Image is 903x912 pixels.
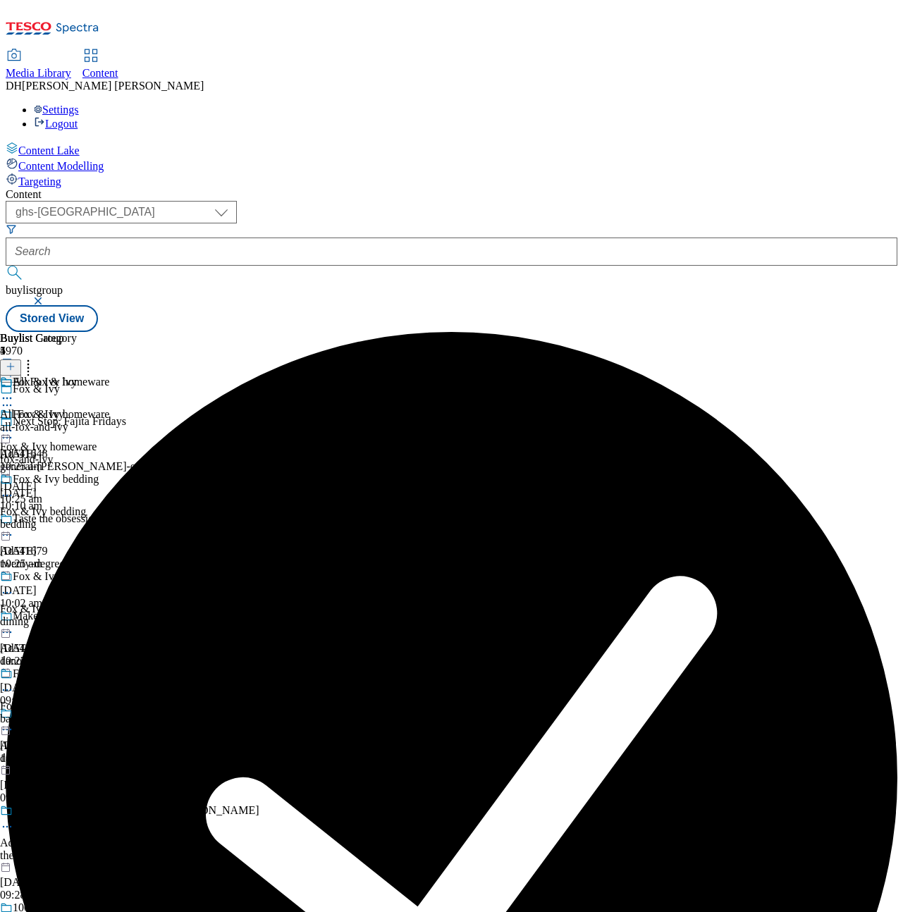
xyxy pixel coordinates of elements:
[13,415,126,428] div: Next Stop, Fajita Fridays
[6,188,897,201] div: Content
[6,223,17,235] svg: Search Filters
[13,804,259,817] div: For crispier, chewier pizza choose [PERSON_NAME]
[13,667,102,680] div: Fox & Ivy bathtime
[13,570,92,583] div: Fox & Ivy dining
[34,104,79,116] a: Settings
[18,160,104,172] span: Content Modelling
[13,473,99,486] div: Fox & Ivy bedding
[6,67,71,79] span: Media Library
[34,118,78,130] a: Logout
[18,144,80,156] span: Content Lake
[6,305,98,332] button: Stored View
[22,80,204,92] span: [PERSON_NAME] [PERSON_NAME]
[82,50,118,80] a: Content
[6,284,63,296] span: buylistgroup
[13,610,165,622] div: Make your breakfast Alprolicious
[13,376,77,388] div: All Fox & Ivy
[6,80,22,92] span: DH
[6,50,71,80] a: Media Library
[18,175,61,187] span: Targeting
[6,238,897,266] input: Search
[82,67,118,79] span: Content
[6,173,897,188] a: Targeting
[6,157,897,173] a: Content Modelling
[6,142,897,157] a: Content Lake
